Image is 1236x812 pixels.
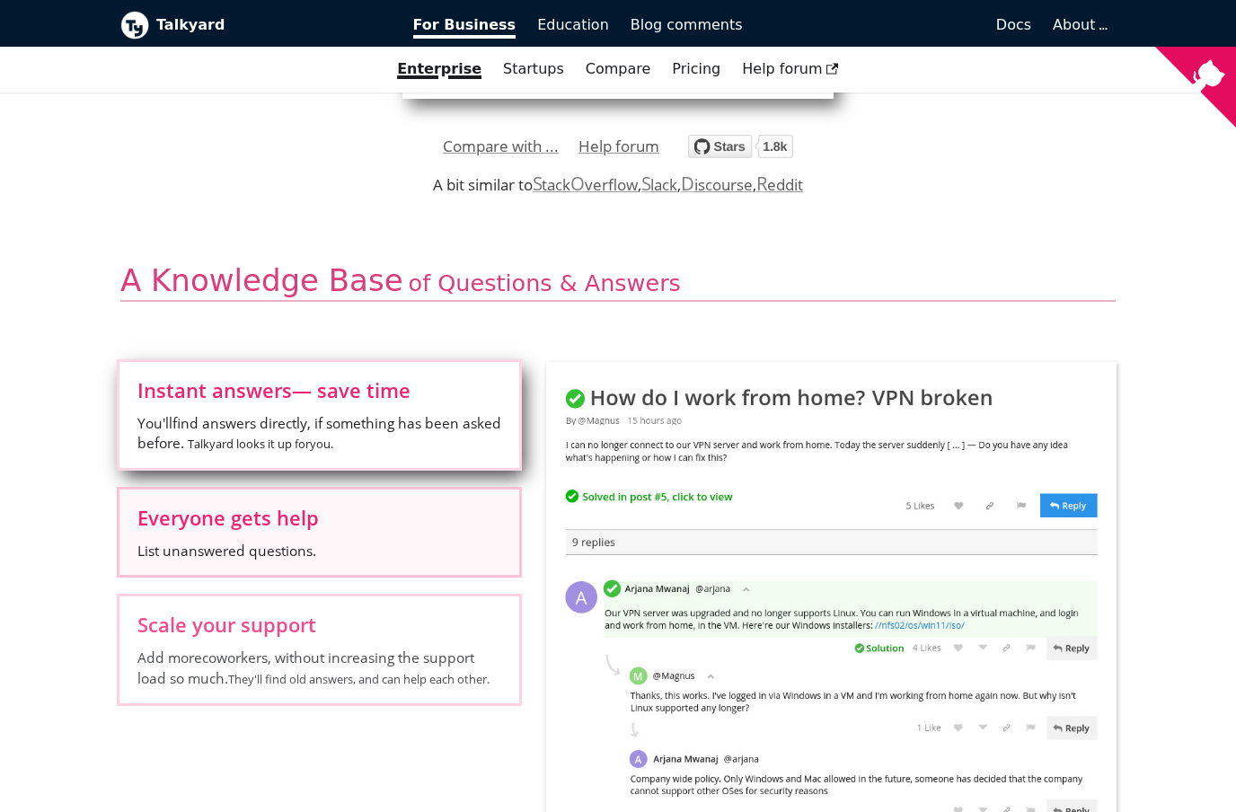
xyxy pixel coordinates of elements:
span: Help forum [742,60,839,77]
a: Reddit [756,174,803,195]
a: Pricing [661,54,731,84]
a: Discourse [681,174,752,195]
span: For Business [413,16,516,39]
span: Scale your support [137,614,501,634]
span: S [533,171,543,196]
b: Talkyard [156,13,388,37]
a: Help forum [578,133,659,160]
a: Blog comments [620,10,754,40]
a: Compare with ... [443,133,559,160]
a: Star debiki/talkyard on GitHub [688,137,793,163]
a: Docs [754,10,1043,40]
a: StackOverflow [533,174,638,195]
img: talkyard.svg [688,135,793,158]
span: R [756,171,768,196]
span: You'll find answers directly, if something has been asked before. [137,413,501,455]
span: S [641,171,651,196]
span: Docs [996,16,1031,33]
a: Education [526,10,620,40]
small: Talkyard looks it up for you . [188,436,333,452]
a: Slack [641,174,677,195]
span: List unanswered questions. [137,541,501,560]
a: About [1053,16,1105,33]
span: Everyone gets help [137,507,501,527]
a: Compare [586,60,651,77]
span: of Questions & Answers [409,269,681,296]
a: Enterprise [386,54,492,84]
a: Talkyard logoTalkyard [120,11,388,40]
img: Talkyard logo [120,11,149,40]
small: They'll find old answers, and can help each other. [228,671,490,687]
span: Add more coworkers , without increasing the support load so much. [137,648,501,689]
span: Blog comments [631,16,743,33]
h2: A Knowledge Base [120,261,1116,302]
span: Instant answers — save time [137,380,501,400]
span: O [570,171,585,196]
span: Education [537,16,609,33]
a: For Business [402,10,527,40]
a: Help forum [731,54,850,84]
a: Startups [492,54,575,84]
span: D [681,171,694,196]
